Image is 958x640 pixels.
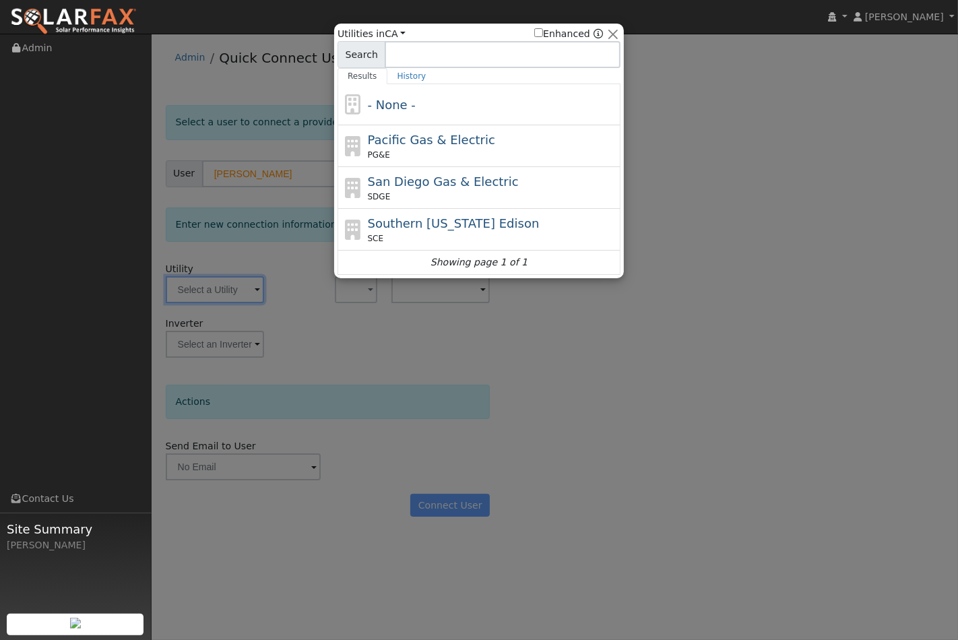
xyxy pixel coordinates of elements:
label: Enhanced [534,27,590,41]
span: Search [338,41,385,68]
img: SolarFax [10,7,137,36]
span: Utilities in [338,27,406,41]
img: retrieve [70,618,81,629]
span: Show enhanced providers [534,27,603,41]
span: SCE [368,232,384,245]
a: Results [338,68,387,84]
span: PG&E [368,149,390,161]
a: CA [385,28,406,39]
span: Southern [US_STATE] Edison [368,216,540,230]
input: Enhanced [534,28,543,37]
span: San Diego Gas & Electric [368,174,519,189]
a: History [387,68,437,84]
a: Enhanced Providers [594,28,603,39]
span: - None - [368,98,416,112]
span: [PERSON_NAME] [865,11,944,22]
span: Pacific Gas & Electric [368,133,495,147]
span: SDGE [368,191,391,203]
i: Showing page 1 of 1 [430,255,528,269]
span: Site Summary [7,520,144,538]
div: [PERSON_NAME] [7,538,144,552]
